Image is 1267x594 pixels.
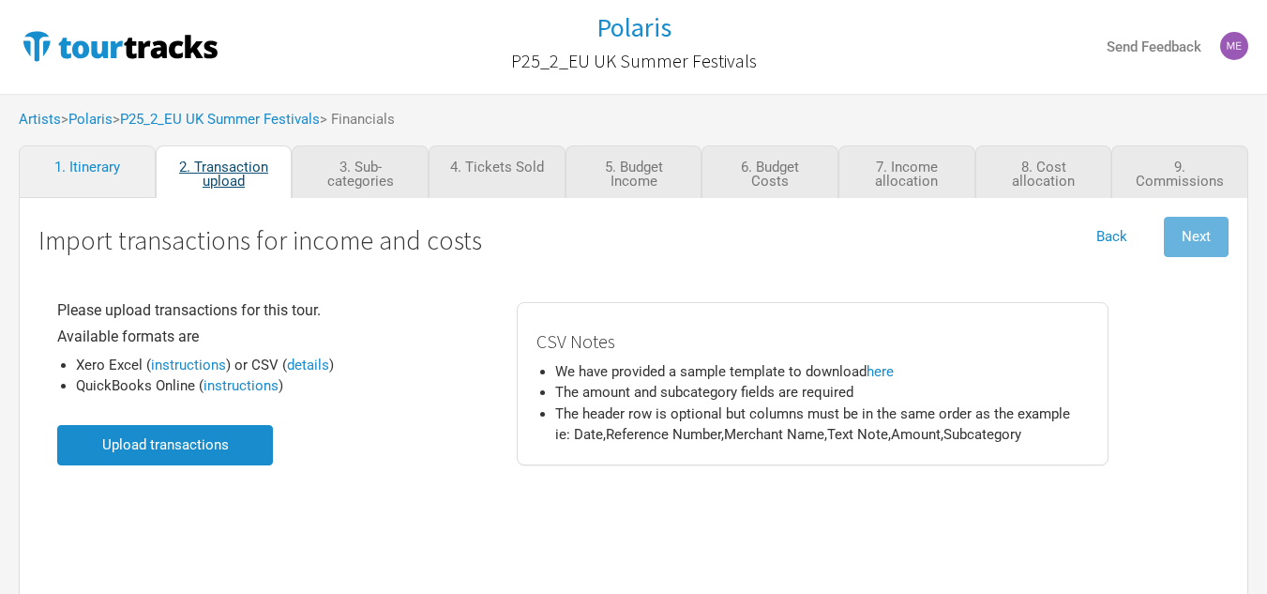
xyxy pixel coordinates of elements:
[975,145,1112,198] a: 8. Cost allocation
[38,226,482,255] h1: Import transactions for income and costs
[596,13,671,42] a: Polaris
[1078,228,1145,245] a: Back
[120,111,320,128] a: P25_2_EU UK Summer Festivals
[429,145,566,198] a: 4. Tickets Sold
[701,145,838,198] a: 6. Budget Costs
[57,302,423,319] p: Please upload transactions for this tour.
[61,113,113,127] span: >
[838,145,975,198] a: 7. Income allocation
[555,361,1070,383] li: We have provided a sample template to download
[1107,38,1201,55] strong: Send Feedback
[204,377,279,394] a: instructions
[151,357,226,373] a: instructions
[566,145,702,198] a: 5. Budget Income
[113,113,320,127] span: >
[1164,217,1229,257] button: Next
[287,357,329,373] a: details
[320,113,395,127] span: > Financials
[19,145,156,198] a: 1. Itinerary
[867,363,894,380] a: here
[555,382,1070,404] li: The amount and subcategory fields are required
[555,404,1070,446] li: The header row is optional but columns must be in the same order as the example ie: Date,Referenc...
[19,27,221,65] img: TourTracks
[57,328,423,345] p: Available formats are
[1182,228,1211,245] span: Next
[1111,145,1248,198] a: 9. Commissions
[68,111,113,128] a: Polaris
[292,145,429,198] a: 3. Sub-categories
[596,10,671,44] h1: Polaris
[76,355,404,376] li: Xero Excel ( ) or CSV ( )
[536,331,1089,352] h2: CSV Notes
[76,375,404,397] li: QuickBooks Online ( )
[19,111,61,128] a: Artists
[156,145,293,198] a: 2. Transaction upload
[511,51,757,71] h2: P25_2_EU UK Summer Festivals
[511,41,757,81] a: P25_2_EU UK Summer Festivals
[1078,217,1145,257] button: Back
[1220,32,1248,60] img: Melanie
